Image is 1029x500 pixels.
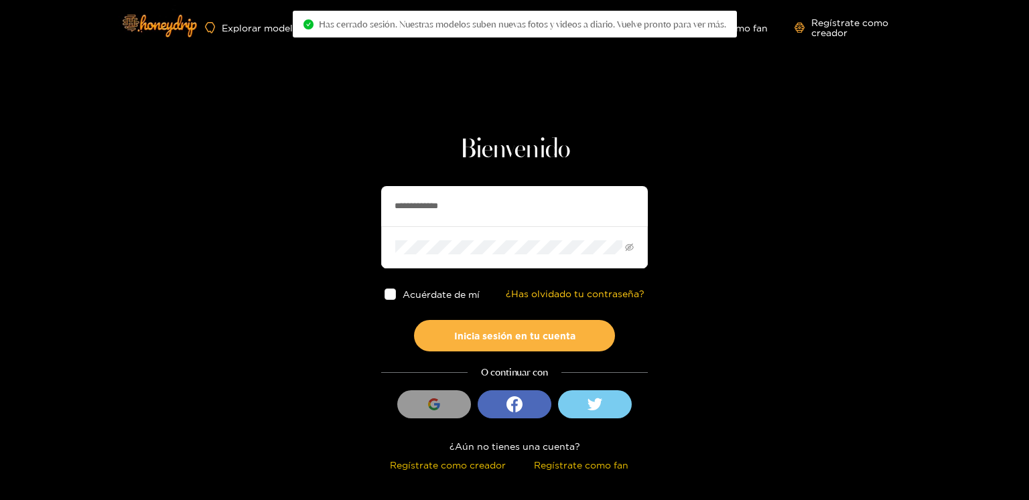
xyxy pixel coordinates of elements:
[450,441,580,451] font: ¿Aún no tienes una cuenta?
[460,137,570,163] font: Bienvenido
[481,366,548,378] font: O continuar con
[222,23,303,33] font: Explorar modelos
[414,320,615,351] button: Inicia sesión en tu cuenta
[319,19,726,29] font: Has cerrado sesión. Nuestras modelos suben nuevas fotos y videos a diario. Vuelve pronto para ver...
[534,460,628,470] font: Regístrate como fan
[506,288,644,299] font: ¿Has olvidado tu contraseña?
[390,460,506,470] font: Regístrate como creador
[625,243,634,252] span: ojo invisible
[205,22,303,33] a: Explorar modelos
[811,17,888,37] font: Regístrate como creador
[454,331,575,341] font: Inicia sesión en tu cuenta
[795,17,916,37] a: Regístrate como creador
[403,289,480,299] font: Acuérdate de mí
[303,19,314,29] span: círculo de control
